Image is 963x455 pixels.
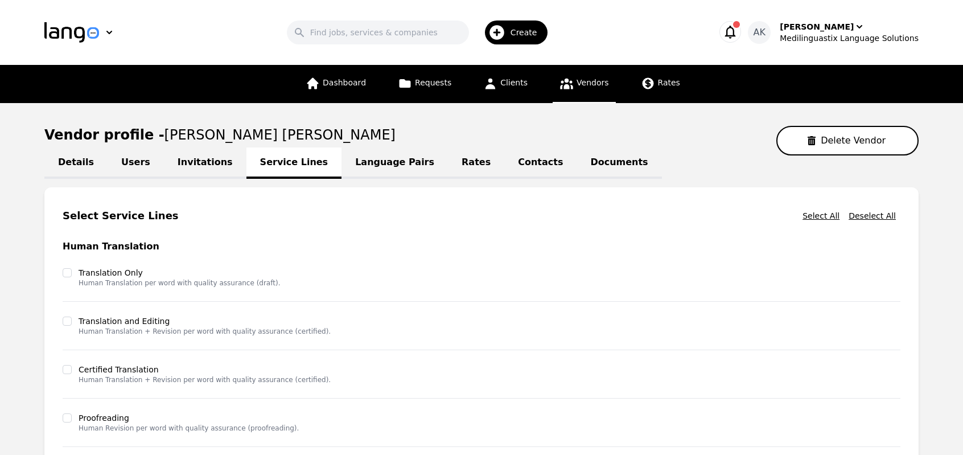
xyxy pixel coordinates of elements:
a: Documents [577,147,661,179]
span: Clients [500,78,528,87]
a: Vendors [553,65,615,103]
p: Human Translation + Revision per word with quality assurance (certified). [79,327,331,336]
a: Rates [448,147,504,179]
span: AK [754,26,766,39]
button: Select All [798,206,844,226]
input: Find jobs, services & companies [287,21,469,44]
a: Language Pairs [341,147,448,179]
a: Users [108,147,164,179]
button: Create [469,16,555,49]
label: Proofreading [79,412,299,424]
h1: Vendor profile - [44,127,396,143]
a: Dashboard [299,65,373,103]
span: Vendors [577,78,608,87]
span: Dashboard [323,78,366,87]
a: Requests [391,65,458,103]
div: Medilinguastix Language Solutions [780,32,919,44]
label: Translation Only [79,267,280,278]
a: Invitations [164,147,246,179]
a: Clients [476,65,534,103]
p: Human Revision per word with quality assurance (proofreading). [79,424,299,433]
span: Requests [415,78,451,87]
h3: Human Translation [63,240,900,253]
a: Rates [634,65,687,103]
span: [PERSON_NAME] [PERSON_NAME] [164,127,396,143]
a: Details [44,147,108,179]
h2: Select Service Lines [63,208,179,224]
button: Delete Vendor [776,126,919,155]
span: Rates [658,78,680,87]
button: Deselect All [844,206,900,226]
label: Certified Translation [79,364,331,375]
label: Translation and Editing [79,315,331,327]
span: Create [511,27,545,38]
p: Human Translation per word with quality assurance (draft). [79,278,280,288]
img: Logo [44,22,99,43]
p: Human Translation + Revision per word with quality assurance (certified). [79,375,331,384]
button: AK[PERSON_NAME]Medilinguastix Language Solutions [748,21,919,44]
div: [PERSON_NAME] [780,21,854,32]
a: Contacts [504,147,577,179]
